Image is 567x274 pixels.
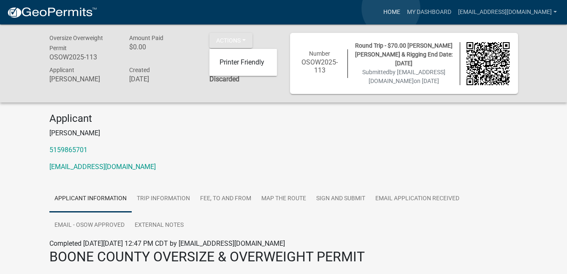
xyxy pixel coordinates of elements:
span: Submitted on [DATE] [362,69,445,84]
h6: OSOW2025-113 [49,53,117,61]
strong: Discarded [209,75,239,83]
a: [EMAIL_ADDRESS][DOMAIN_NAME] [49,163,156,171]
span: Oversize Overweight Permit [49,35,103,51]
h6: OSOW2025-113 [298,58,342,74]
button: Actions [209,33,252,48]
span: Created [129,67,150,73]
a: Email - OSOW approved [49,212,130,239]
span: by [EMAIL_ADDRESS][DOMAIN_NAME] [369,69,445,84]
span: Applicant [49,67,74,73]
span: Number [309,50,330,57]
a: Map the Route [256,185,311,212]
a: Trip Information [132,185,195,212]
a: Applicant Information [49,185,132,212]
img: QR code [467,42,510,85]
div: Actions [209,49,277,76]
h4: Applicant [49,113,518,125]
h2: BOONE COUNTY OVERSIZE & OVERWEIGHT PERMIT [49,249,518,265]
h6: [PERSON_NAME] [49,75,117,83]
a: Printer Friendly [209,52,277,73]
h6: $0.00 [129,43,197,51]
span: Completed [DATE][DATE] 12:47 PM CDT by [EMAIL_ADDRESS][DOMAIN_NAME] [49,239,285,247]
p: [PERSON_NAME] [49,128,518,138]
a: Home [380,4,404,20]
a: 5159865701 [49,146,87,154]
a: My Dashboard [404,4,455,20]
a: Sign and Submit [311,185,370,212]
a: Email application received [370,185,464,212]
span: Amount Paid [129,35,163,41]
a: External Notes [130,212,189,239]
h6: [DATE] [129,75,197,83]
span: Round Trip - $70.00 [PERSON_NAME] [PERSON_NAME] & Rigging End Date: [DATE] [355,42,453,67]
a: [EMAIL_ADDRESS][DOMAIN_NAME] [455,4,560,20]
a: FEE, To and From [195,185,256,212]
